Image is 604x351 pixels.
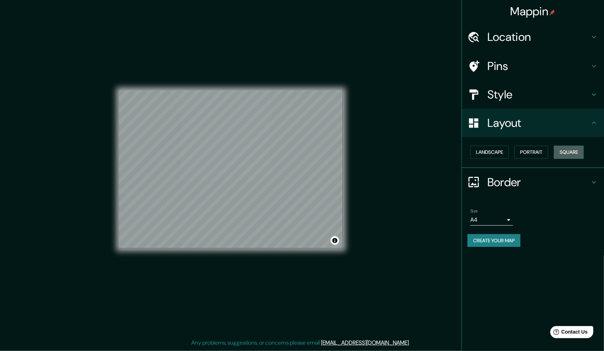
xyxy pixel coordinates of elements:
div: Pins [462,52,604,80]
h4: Layout [487,116,590,130]
div: Style [462,80,604,109]
canvas: Map [119,90,343,248]
h4: Border [487,175,590,189]
button: Square [554,146,584,159]
button: Portrait [514,146,548,159]
button: Create your map [467,234,520,247]
h4: Pins [487,59,590,73]
iframe: Help widget launcher [541,323,596,343]
div: . [410,339,411,347]
label: Size [470,208,478,214]
button: Landscape [470,146,509,159]
div: Layout [462,109,604,137]
a: [EMAIL_ADDRESS][DOMAIN_NAME] [321,339,409,346]
h4: Mappin [511,4,556,18]
div: Location [462,23,604,51]
div: Border [462,168,604,196]
div: . [411,339,413,347]
h4: Location [487,30,590,44]
div: A4 [470,214,513,226]
p: Any problems, suggestions, or concerns please email . [192,339,410,347]
button: Toggle attribution [331,236,339,245]
h4: Style [487,87,590,102]
img: pin-icon.png [550,10,555,15]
